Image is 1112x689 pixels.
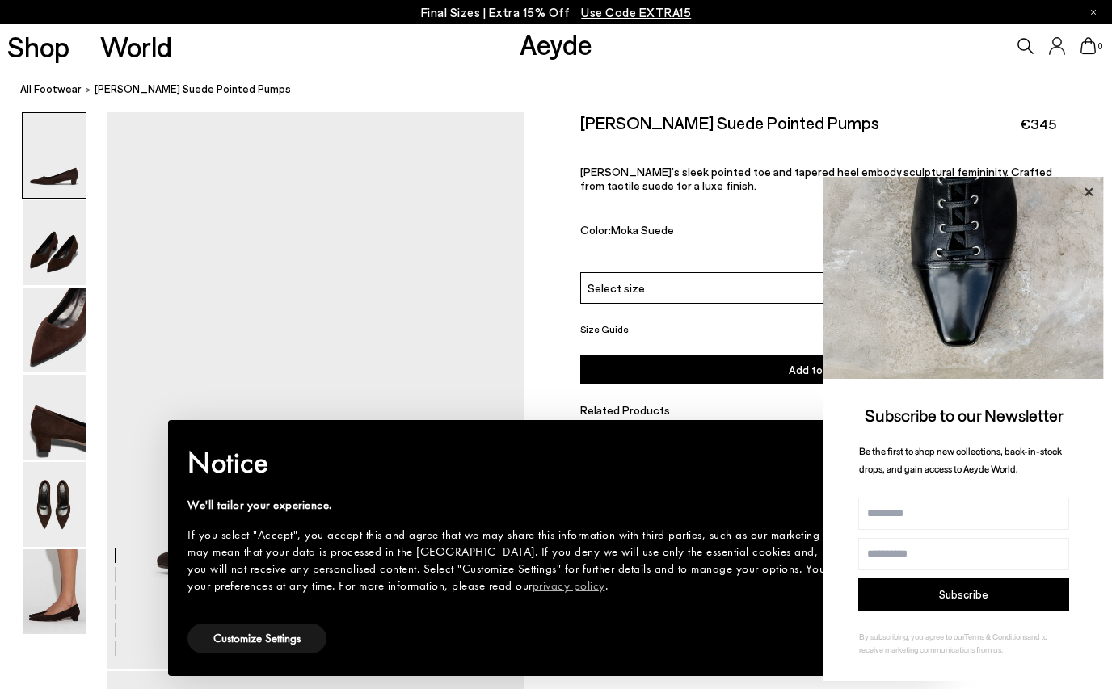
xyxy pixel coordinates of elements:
[187,442,899,484] h2: Notice
[421,2,692,23] p: Final Sizes | Extra 15% Off
[7,32,69,61] a: Shop
[187,527,899,594] div: If you select "Accept", you accept this and agree that we may share this information with third p...
[533,578,605,594] a: privacy policy
[100,32,172,61] a: World
[580,319,629,339] button: Size Guide
[581,5,691,19] span: Navigate to /collections/ss25-final-sizes
[611,223,674,237] span: Moka Suede
[865,405,1064,425] span: Subscribe to our Newsletter
[187,624,326,653] button: Customize Settings
[23,375,86,460] img: Judi Suede Pointed Pumps - Image 4
[588,279,645,296] span: Select size
[1080,37,1097,55] a: 0
[20,68,1112,112] nav: breadcrumb
[23,113,86,198] img: Judi Suede Pointed Pumps - Image 1
[859,632,964,641] span: By subscribing, you agree to our
[859,445,1062,475] span: Be the first to shop new collections, back-in-stock drops, and gain access to Aeyde World.
[580,112,879,132] h2: [PERSON_NAME] Suede Pointed Pumps
[1097,42,1105,51] span: 0
[23,288,86,372] img: Judi Suede Pointed Pumps - Image 3
[520,27,592,61] a: Aeyde
[964,632,1027,641] a: Terms & Conditions
[858,578,1069,611] button: Subscribe
[580,165,1056,192] p: [PERSON_NAME]’s sleek pointed toe and tapered heel embody sculptural femininity. Crafted from tac...
[95,81,291,98] span: [PERSON_NAME] Suede Pointed Pumps
[187,497,899,514] div: We'll tailor your experience.
[789,363,849,376] span: Add to Cart
[1020,114,1056,134] span: €345
[20,81,82,98] a: All Footwear
[23,462,86,547] img: Judi Suede Pointed Pumps - Image 5
[580,223,950,242] div: Color:
[823,177,1104,379] img: ca3f721fb6ff708a270709c41d776025.jpg
[580,355,1056,384] button: Add to Cart
[580,403,670,417] span: Related Products
[23,200,86,285] img: Judi Suede Pointed Pumps - Image 2
[23,549,86,634] img: Judi Suede Pointed Pumps - Image 6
